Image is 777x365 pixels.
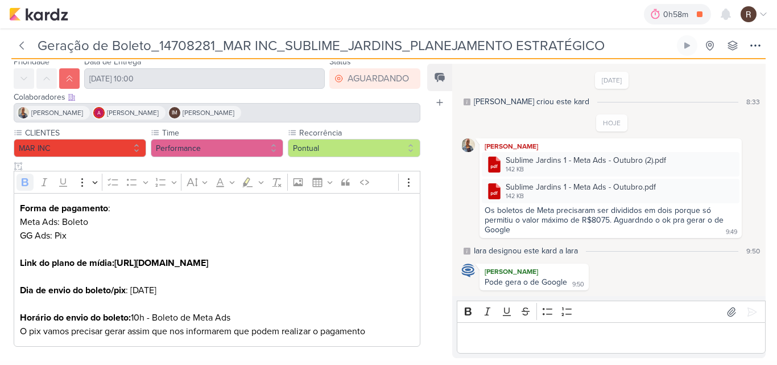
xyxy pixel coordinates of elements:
[741,6,757,22] img: Rafael Dornelles
[14,57,49,67] label: Prioridade
[683,41,692,50] div: Ligar relógio
[151,139,283,157] button: Performance
[172,110,177,116] p: IM
[746,246,760,256] div: 9:50
[464,248,470,255] div: Este log é visível à todos no kard
[663,9,692,20] div: 0h58m
[14,171,420,193] div: Editor toolbar
[20,285,156,296] span: : [DATE]
[348,72,409,85] div: AGUARDANDO
[288,139,420,157] button: Pontual
[161,127,283,139] label: Time
[20,312,230,323] span: 10h - Boleto de Meta Ads
[329,68,420,89] button: AGUARDANDO
[24,127,146,139] label: CLIENTES
[474,245,578,257] div: Iara designou este kard a Iara
[20,326,365,337] span: O pix vamos precisar gerar assim que nos informarem que podem realizar o pagamento
[482,152,739,177] div: Sublime Jardins 1 - Meta Ads - Outubro (2).pdf
[183,108,234,118] span: [PERSON_NAME]
[20,257,114,269] strong: Link do plano de mídia:
[506,192,656,201] div: 142 KB
[482,141,739,152] div: [PERSON_NAME]
[482,179,739,203] div: Sublime Jardins 1 - Meta Ads - Outubro.pdf
[485,277,567,287] div: Pode gera o de Google
[329,57,351,67] label: Status
[298,127,420,139] label: Recorrência
[31,108,83,118] span: [PERSON_NAME]
[14,139,146,157] button: MAR INC
[457,322,766,354] div: Editor editing area: main
[474,96,589,108] div: Caroline criou este kard
[464,99,470,105] div: Este log é visível à todos no kard
[14,193,420,347] div: Editor editing area: main
[485,206,726,235] div: Os boletos de Meta precisaram ser divididos em dois porque só permitiu o valor máximo de R$8075. ...
[9,7,68,21] img: kardz.app
[461,264,475,277] img: Caroline Traven De Andrade
[572,280,584,289] div: 9:50
[20,203,108,214] strong: Forma de pagamento
[506,154,666,166] div: Sublime Jardins 1 - Meta Ads - Outubro (2).pdf
[84,57,141,67] label: Data de Entrega
[114,257,208,269] a: [URL][DOMAIN_NAME]
[20,230,67,241] span: GG Ads: Pix
[20,203,110,214] span: :
[457,301,766,323] div: Editor toolbar
[461,138,475,152] img: Iara Santos
[506,165,666,174] div: 142 KB
[20,312,131,323] strong: Horário do envio do boleto:
[14,91,420,103] div: Colaboradores
[506,181,656,193] div: Sublime Jardins 1 - Meta Ads - Outubro.pdf
[18,107,29,118] img: Iara Santos
[84,68,325,89] input: Select a date
[20,285,126,296] strong: Dia de envio do boleto/pix
[34,35,675,56] input: Kard Sem Título
[169,107,180,118] div: Isabella Machado Guimarães
[107,108,159,118] span: [PERSON_NAME]
[20,216,88,228] span: Meta Ads: Boleto
[726,228,737,237] div: 9:49
[482,266,586,277] div: [PERSON_NAME]
[93,107,105,118] img: Alessandra Gomes
[746,97,760,107] div: 8:33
